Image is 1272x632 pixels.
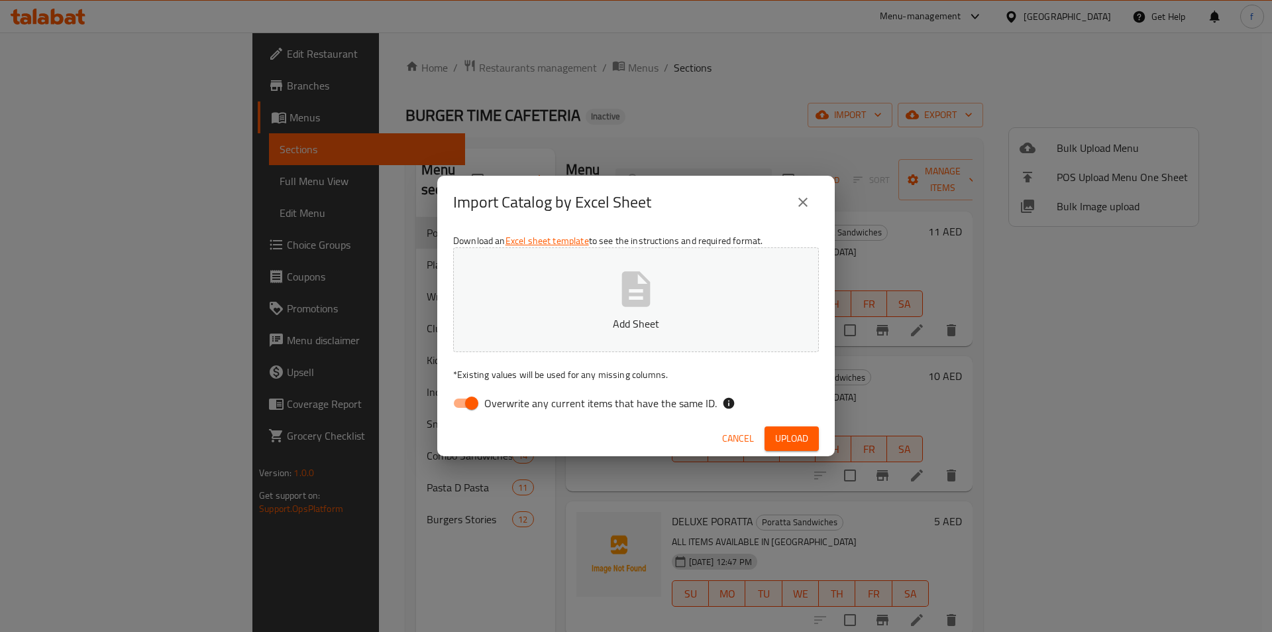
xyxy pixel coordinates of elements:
button: Add Sheet [453,247,819,352]
a: Excel sheet template [505,232,589,249]
button: close [787,186,819,218]
div: Download an to see the instructions and required format. [437,229,835,421]
span: Cancel [722,430,754,447]
p: Add Sheet [474,316,798,332]
span: Overwrite any current items that have the same ID. [484,395,717,411]
span: Upload [775,430,808,447]
button: Cancel [717,426,759,451]
button: Upload [765,426,819,451]
h2: Import Catalog by Excel Sheet [453,192,651,213]
p: Existing values will be used for any missing columns. [453,368,819,381]
svg: If the overwrite option isn't selected, then the items that match an existing ID will be ignored ... [722,397,735,410]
